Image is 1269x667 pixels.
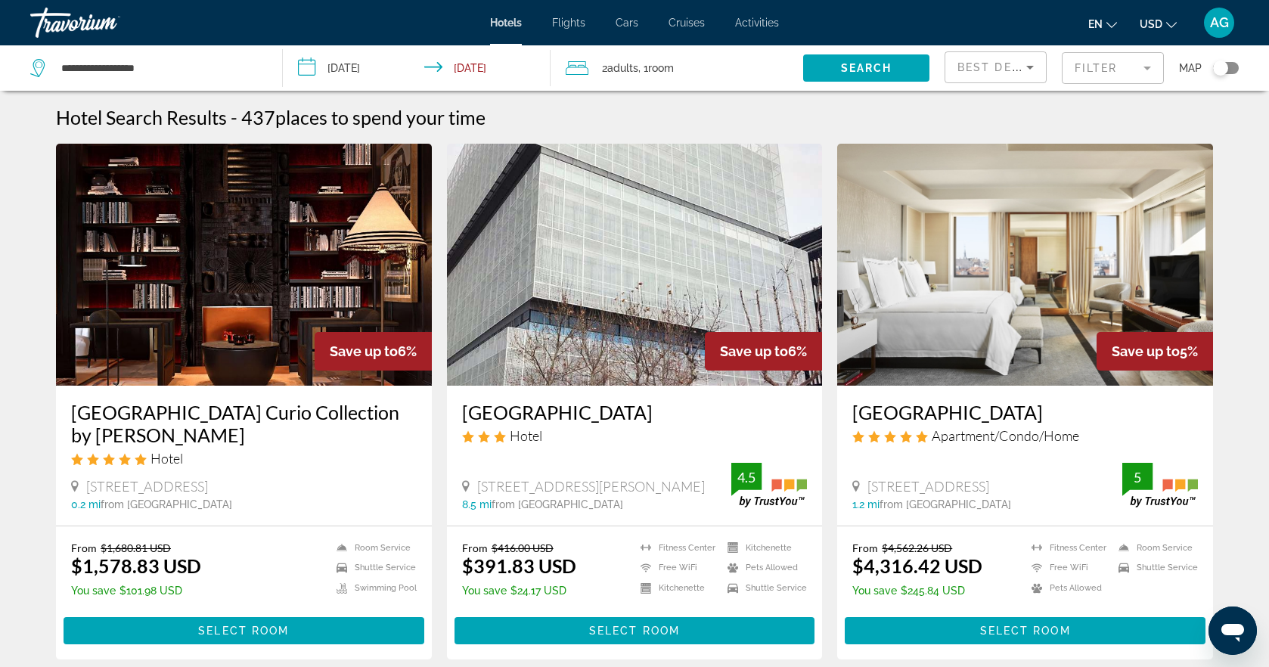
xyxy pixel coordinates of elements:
button: Select Room [64,617,424,644]
span: en [1088,18,1103,30]
span: Hotel [150,450,183,467]
del: $416.00 USD [492,541,554,554]
span: Adults [607,62,638,74]
div: 4.5 [731,468,762,486]
a: [GEOGRAPHIC_DATA] [852,401,1198,423]
div: 5 star Hotel [71,450,417,467]
div: 6% [315,332,432,371]
iframe: Button to launch messaging window [1208,607,1257,655]
li: Kitchenette [633,582,720,594]
span: You save [462,585,507,597]
span: from [GEOGRAPHIC_DATA] [492,498,623,510]
span: You save [852,585,897,597]
button: Search [803,54,929,82]
a: Flights [552,17,585,29]
span: [STREET_ADDRESS] [867,478,989,495]
ins: $4,316.42 USD [852,554,982,577]
p: $245.84 USD [852,585,982,597]
span: Hotels [490,17,522,29]
li: Fitness Center [633,541,720,554]
li: Free WiFi [1024,562,1111,575]
span: 2 [602,57,638,79]
a: Select Room [845,620,1205,637]
span: AG [1210,15,1229,30]
li: Pets Allowed [1024,582,1111,594]
a: Cruises [669,17,705,29]
span: USD [1140,18,1162,30]
a: [GEOGRAPHIC_DATA] Curio Collection by [PERSON_NAME] [71,401,417,446]
a: Activities [735,17,779,29]
li: Shuttle Service [329,562,417,575]
button: Select Room [845,617,1205,644]
span: Room [648,62,674,74]
div: 3 star Hotel [462,427,808,444]
span: Hotel [510,427,542,444]
button: Change currency [1140,13,1177,35]
mat-select: Sort by [957,58,1034,76]
span: Map [1179,57,1202,79]
span: Best Deals [957,61,1036,73]
p: $101.98 USD [71,585,201,597]
button: Change language [1088,13,1117,35]
button: Travelers: 2 adults, 0 children [551,45,803,91]
del: $4,562.26 USD [882,541,952,554]
span: 8.5 mi [462,498,492,510]
span: 0.2 mi [71,498,101,510]
span: , 1 [638,57,674,79]
li: Fitness Center [1024,541,1111,554]
span: [STREET_ADDRESS][PERSON_NAME] [477,478,705,495]
a: Select Room [64,620,424,637]
li: Free WiFi [633,562,720,575]
span: Save up to [1112,343,1180,359]
button: Toggle map [1202,61,1239,75]
img: Hotel image [447,144,823,386]
a: Cars [616,17,638,29]
span: places to spend your time [275,106,486,129]
span: from [GEOGRAPHIC_DATA] [101,498,232,510]
li: Kitchenette [720,541,807,554]
button: Select Room [455,617,815,644]
div: 6% [705,332,822,371]
span: Save up to [720,343,788,359]
span: Save up to [330,343,398,359]
span: 1.2 mi [852,498,880,510]
ins: $1,578.83 USD [71,554,201,577]
span: From [852,541,878,554]
button: Check-in date: Sep 24, 2025 Check-out date: Sep 27, 2025 [283,45,551,91]
span: From [71,541,97,554]
div: 5 [1122,468,1153,486]
li: Shuttle Service [720,582,807,594]
a: Select Room [455,620,815,637]
ins: $391.83 USD [462,554,576,577]
img: Hotel image [837,144,1213,386]
div: 5 star Apartment [852,427,1198,444]
img: trustyou-badge.svg [1122,463,1198,507]
img: Hotel image [56,144,432,386]
span: [STREET_ADDRESS] [86,478,208,495]
li: Swimming Pool [329,582,417,594]
del: $1,680.81 USD [101,541,171,554]
h2: 437 [241,106,486,129]
span: - [231,106,237,129]
li: Room Service [329,541,417,554]
span: from [GEOGRAPHIC_DATA] [880,498,1011,510]
li: Pets Allowed [720,562,807,575]
img: trustyou-badge.svg [731,463,807,507]
button: Filter [1062,51,1164,85]
li: Room Service [1111,541,1198,554]
span: Search [841,62,892,74]
li: Shuttle Service [1111,562,1198,575]
span: Select Room [198,625,289,637]
a: [GEOGRAPHIC_DATA] [462,401,808,423]
div: 5% [1097,332,1213,371]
